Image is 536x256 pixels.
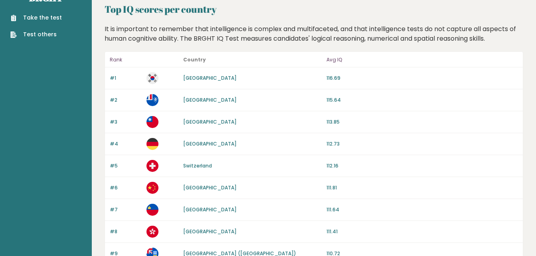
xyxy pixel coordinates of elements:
p: 116.69 [326,75,518,82]
p: 111.81 [326,184,518,191]
p: #2 [110,96,142,104]
img: tf.svg [146,94,158,106]
p: #7 [110,206,142,213]
p: 115.64 [326,96,518,104]
img: cn.svg [146,182,158,194]
a: Take the test [10,14,62,22]
img: ch.svg [146,160,158,172]
b: Country [183,56,206,63]
p: #1 [110,75,142,82]
img: tw.svg [146,116,158,128]
p: #4 [110,140,142,148]
a: [GEOGRAPHIC_DATA] [183,184,237,191]
p: 113.85 [326,118,518,126]
p: #6 [110,184,142,191]
p: Avg IQ [326,55,518,65]
p: 112.73 [326,140,518,148]
a: [GEOGRAPHIC_DATA] [183,96,237,103]
a: [GEOGRAPHIC_DATA] [183,206,237,213]
a: Test others [10,30,62,39]
p: #3 [110,118,142,126]
p: #5 [110,162,142,169]
a: [GEOGRAPHIC_DATA] [183,228,237,235]
h2: Top IQ scores per country [105,2,523,16]
p: 111.41 [326,228,518,235]
div: It is important to remember that intelligence is complex and multifaceted, and that intelligence ... [102,24,526,43]
img: de.svg [146,138,158,150]
p: 111.64 [326,206,518,213]
a: [GEOGRAPHIC_DATA] [183,118,237,125]
img: kr.svg [146,72,158,84]
p: Rank [110,55,142,65]
a: Switzerland [183,162,212,169]
img: hk.svg [146,226,158,238]
a: [GEOGRAPHIC_DATA] [183,140,237,147]
p: #8 [110,228,142,235]
img: li.svg [146,204,158,216]
p: 112.16 [326,162,518,169]
a: [GEOGRAPHIC_DATA] [183,75,237,81]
